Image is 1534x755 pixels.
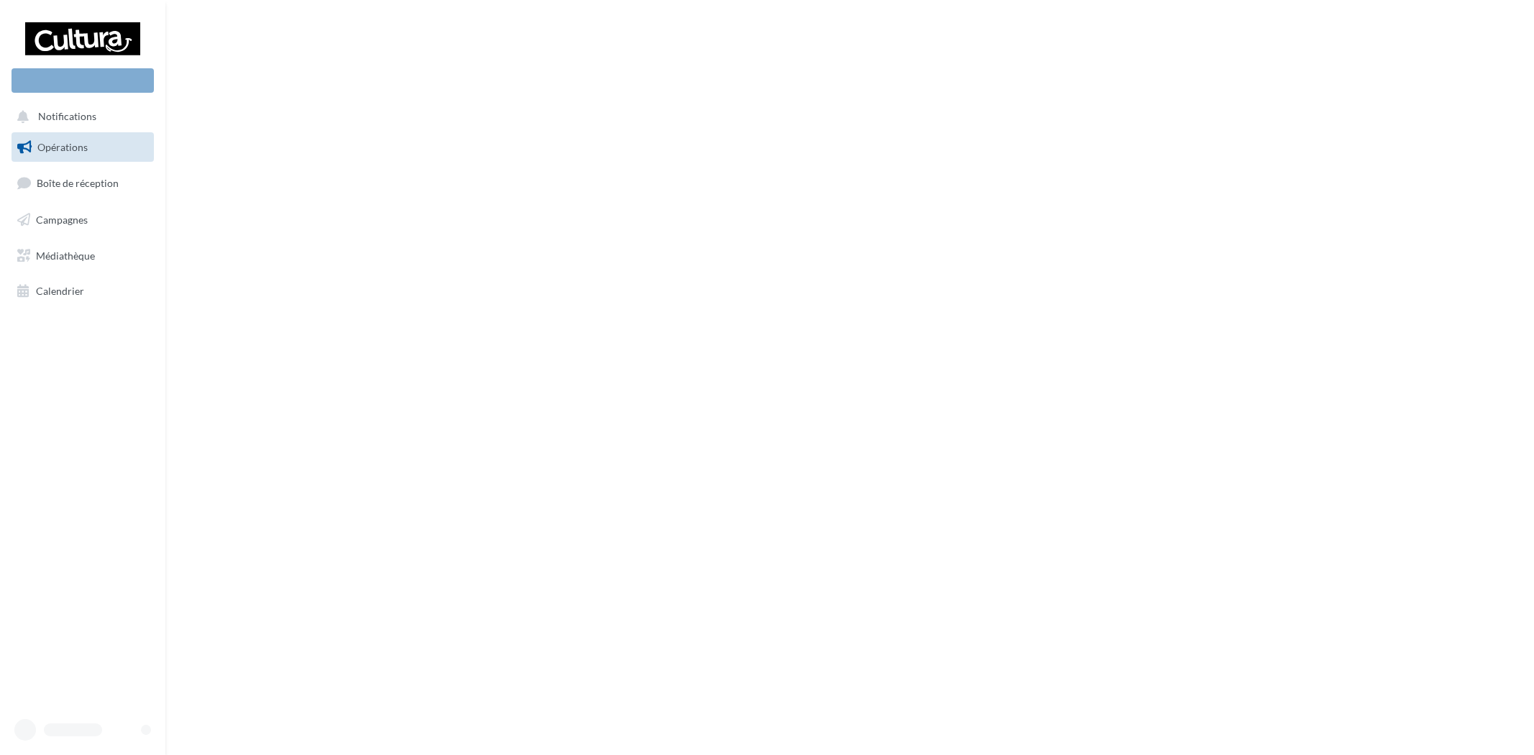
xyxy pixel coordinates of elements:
span: Campagnes [36,214,88,226]
a: Campagnes [9,205,157,235]
div: Nouvelle campagne [12,68,154,93]
span: Boîte de réception [37,177,119,189]
a: Boîte de réception [9,168,157,198]
span: Notifications [38,111,96,123]
a: Calendrier [9,276,157,306]
span: Opérations [37,141,88,153]
span: Médiathèque [36,249,95,261]
span: Calendrier [36,285,84,297]
a: Médiathèque [9,241,157,271]
a: Opérations [9,132,157,163]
